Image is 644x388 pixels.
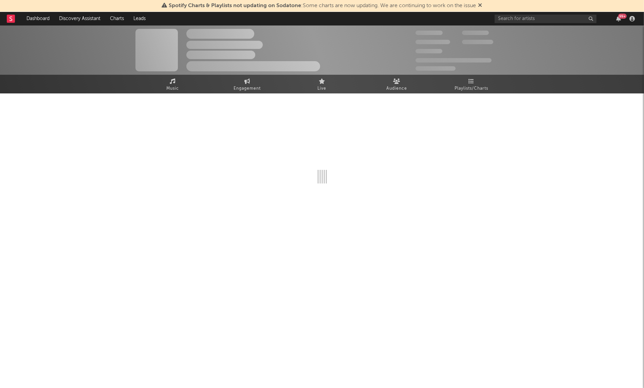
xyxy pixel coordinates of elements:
span: Music [166,85,179,93]
span: 1.000.000 [462,40,493,44]
span: 100.000 [416,49,442,53]
input: Search for artists [495,15,596,23]
a: Dashboard [22,12,54,25]
a: Charts [105,12,129,25]
span: Engagement [234,85,261,93]
div: 99 + [618,14,627,19]
span: Live [318,85,327,93]
span: Dismiss [478,3,482,8]
span: 100.000 [462,31,489,35]
span: Jump Score: 85.0 [416,66,456,71]
span: 300.000 [416,31,443,35]
button: 99+ [616,16,621,21]
a: Leads [129,12,150,25]
a: Engagement [210,75,285,93]
a: Discovery Assistant [54,12,105,25]
a: Playlists/Charts [434,75,509,93]
a: Audience [360,75,434,93]
span: Audience [386,85,407,93]
a: Music [135,75,210,93]
span: Spotify Charts & Playlists not updating on Sodatone [169,3,301,8]
a: Live [285,75,360,93]
span: 50.000.000 [416,40,450,44]
span: Playlists/Charts [455,85,488,93]
span: : Some charts are now updating. We are continuing to work on the issue [169,3,476,8]
span: 50.000.000 Monthly Listeners [416,58,492,63]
